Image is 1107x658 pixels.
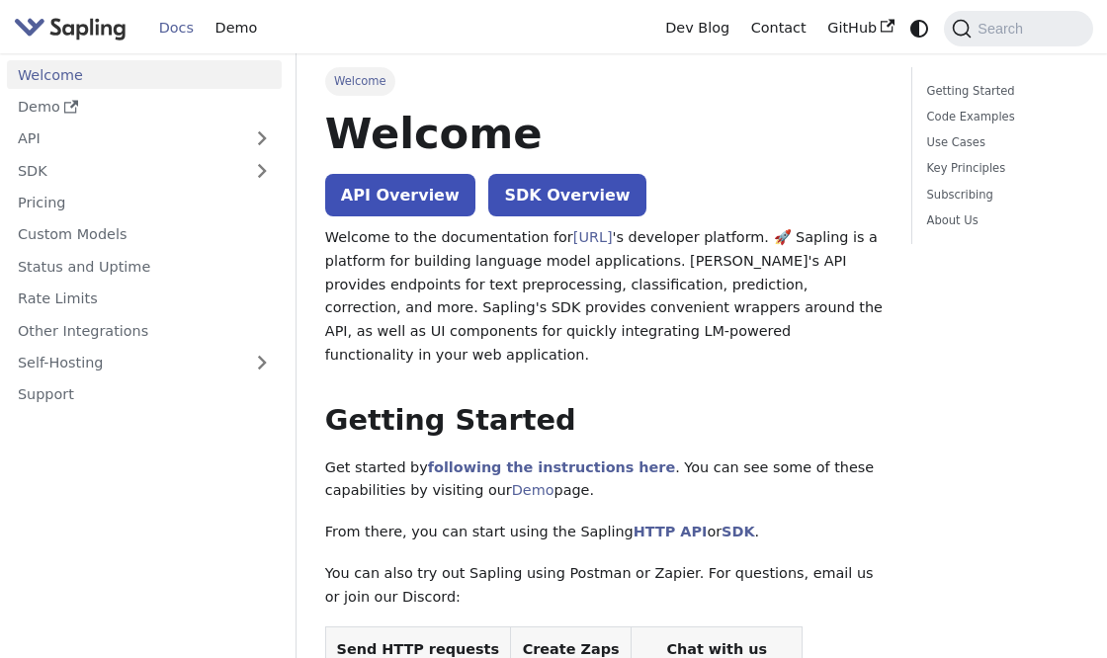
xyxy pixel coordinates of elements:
a: Demo [512,482,554,498]
a: SDK [7,156,242,185]
h1: Welcome [325,107,884,160]
a: About Us [927,211,1071,230]
a: [URL] [573,229,613,245]
p: You can also try out Sapling using Postman or Zapier. For questions, email us or join our Discord: [325,562,884,610]
a: Pricing [7,189,282,217]
span: Search [972,21,1035,37]
p: Welcome to the documentation for 's developer platform. 🚀 Sapling is a platform for building lang... [325,226,884,368]
nav: Breadcrumbs [325,67,884,95]
a: Use Cases [927,133,1071,152]
a: Status and Uptime [7,252,282,281]
a: Contact [740,13,817,43]
img: Sapling.ai [14,14,127,42]
a: GitHub [816,13,904,43]
span: Welcome [325,67,395,95]
a: Demo [7,93,282,122]
a: HTTP API [634,524,708,539]
h2: Getting Started [325,403,884,439]
a: Key Principles [927,159,1071,178]
a: Other Integrations [7,316,282,345]
a: Welcome [7,60,282,89]
a: SDK Overview [488,174,645,216]
a: Getting Started [927,82,1071,101]
a: SDK [722,524,754,539]
a: Custom Models [7,220,282,249]
a: Subscribing [927,186,1071,205]
a: Self-Hosting [7,349,282,377]
a: Docs [148,13,205,43]
button: Expand sidebar category 'SDK' [242,156,282,185]
a: Rate Limits [7,285,282,313]
a: API [7,124,242,153]
a: Demo [205,13,268,43]
a: Sapling.aiSapling.ai [14,14,133,42]
button: Search (Command+K) [944,11,1092,46]
a: Dev Blog [654,13,739,43]
a: Code Examples [927,108,1071,126]
p: Get started by . You can see some of these capabilities by visiting our page. [325,456,884,504]
a: following the instructions here [428,459,675,475]
button: Switch between dark and light mode (currently system mode) [905,14,934,42]
p: From there, you can start using the Sapling or . [325,521,884,544]
a: API Overview [325,174,475,216]
button: Expand sidebar category 'API' [242,124,282,153]
a: Support [7,380,282,409]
